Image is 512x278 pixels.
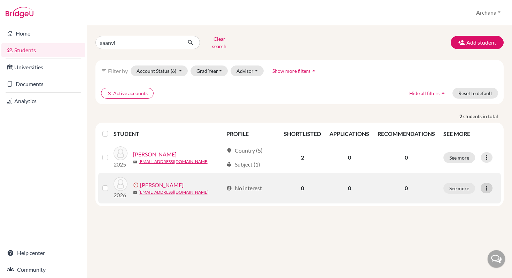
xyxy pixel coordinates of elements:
th: STUDENT [114,125,222,142]
a: Home [1,26,85,40]
span: local_library [226,162,232,167]
button: Grad Year [191,65,228,76]
strong: 2 [459,113,463,120]
a: Help center [1,246,85,260]
i: filter_list [101,68,107,74]
span: students in total [463,113,504,120]
button: Add student [451,36,504,49]
button: See more [443,183,475,194]
div: No interest [226,184,262,192]
a: Students [1,43,85,57]
p: 2026 [114,191,127,199]
th: APPLICATIONS [325,125,373,142]
span: mail [133,191,137,195]
i: arrow_drop_up [310,67,317,74]
a: [PERSON_NAME] [140,181,184,189]
a: Universities [1,60,85,74]
span: Help [16,5,30,11]
i: arrow_drop_up [440,90,447,96]
span: Filter by [108,68,128,74]
div: Country (5) [226,146,263,155]
button: Clear search [200,33,239,52]
span: Hide all filters [409,90,440,96]
th: PROFILE [222,125,280,142]
img: chadda, saanvi [114,177,127,191]
button: Show more filtersarrow_drop_up [266,65,323,76]
td: 0 [325,142,373,173]
span: Show more filters [272,68,310,74]
th: SHORTLISTED [280,125,325,142]
button: Reset to default [452,88,498,99]
a: Documents [1,77,85,91]
p: 2025 [114,160,127,169]
td: 0 [280,173,325,203]
a: [EMAIL_ADDRESS][DOMAIN_NAME] [139,189,209,195]
td: 2 [280,142,325,173]
span: account_circle [226,185,232,191]
button: clearActive accounts [101,88,154,99]
th: SEE MORE [439,125,501,142]
a: Community [1,263,85,277]
button: Archana [473,6,504,19]
th: RECOMMENDATIONS [373,125,439,142]
button: Advisor [231,65,264,76]
img: Babu, Saanvi Vishal [114,146,127,160]
input: Find student by name... [95,36,182,49]
span: location_on [226,148,232,153]
button: Account Status(6) [131,65,188,76]
button: See more [443,152,475,163]
span: mail [133,160,137,164]
div: Subject (1) [226,160,260,169]
img: Bridge-U [6,7,33,18]
i: clear [107,91,112,96]
p: 0 [378,184,435,192]
span: error_outline [133,182,140,188]
p: 0 [378,153,435,162]
a: Analytics [1,94,85,108]
td: 0 [325,173,373,203]
a: [EMAIL_ADDRESS][DOMAIN_NAME] [139,159,209,165]
a: [PERSON_NAME] [133,150,177,159]
span: (6) [171,68,176,74]
button: Hide all filtersarrow_drop_up [403,88,452,99]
